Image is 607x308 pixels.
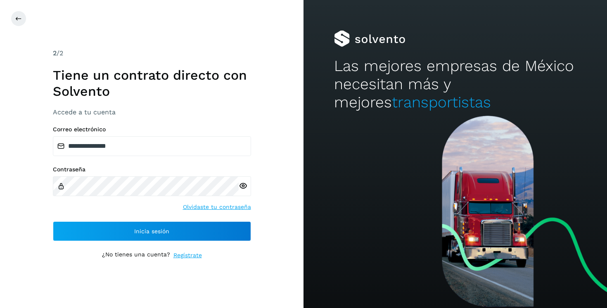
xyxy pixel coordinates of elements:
span: Inicia sesión [134,228,169,234]
label: Correo electrónico [53,126,251,133]
div: /2 [53,48,251,58]
a: Olvidaste tu contraseña [183,203,251,211]
p: ¿No tienes una cuenta? [102,251,170,260]
span: 2 [53,49,57,57]
button: Inicia sesión [53,221,251,241]
h2: Las mejores empresas de México necesitan más y mejores [334,57,577,112]
h1: Tiene un contrato directo con Solvento [53,67,251,99]
label: Contraseña [53,166,251,173]
span: transportistas [392,93,491,111]
h3: Accede a tu cuenta [53,108,251,116]
a: Regístrate [173,251,202,260]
